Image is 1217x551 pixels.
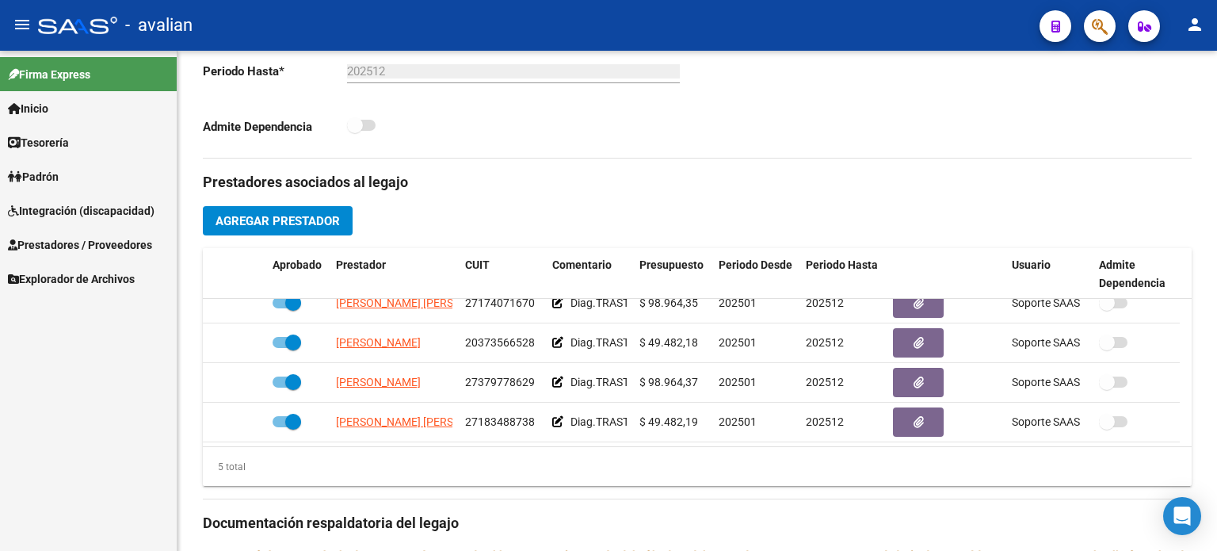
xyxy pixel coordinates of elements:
[216,214,340,228] span: Agregar Prestador
[8,100,48,117] span: Inicio
[806,336,844,349] span: 202512
[203,206,353,235] button: Agregar Prestador
[639,376,698,388] span: $ 98.964,37
[465,376,535,388] span: 27379778629
[465,336,535,349] span: 20373566528
[1005,248,1093,300] datatable-header-cell: Usuario
[459,248,546,300] datatable-header-cell: CUIT
[639,336,698,349] span: $ 49.482,18
[203,171,1192,193] h3: Prestadores asociados al legajo
[266,248,330,300] datatable-header-cell: Aprobado
[806,376,844,388] span: 202512
[806,415,844,428] span: 202512
[719,415,757,428] span: 202501
[336,415,508,428] span: [PERSON_NAME] [PERSON_NAME]
[273,258,322,271] span: Aprobado
[552,258,612,271] span: Comentario
[203,118,347,136] p: Admite Dependencia
[639,415,698,428] span: $ 49.482,19
[799,248,887,300] datatable-header-cell: Periodo Hasta
[712,248,799,300] datatable-header-cell: Periodo Desde
[203,63,347,80] p: Periodo Hasta
[1012,415,1120,428] span: Soporte SAAS [DATE]
[8,202,155,220] span: Integración (discapacidad)
[8,168,59,186] span: Padrón
[719,297,757,309] span: 202501
[806,297,844,309] span: 202512
[633,248,712,300] datatable-header-cell: Presupuesto
[1012,376,1120,388] span: Soporte SAAS [DATE]
[1012,258,1051,271] span: Usuario
[1012,297,1120,309] span: Soporte SAAS [DATE]
[546,248,633,300] datatable-header-cell: Comentario
[1099,258,1165,289] span: Admite Dependencia
[719,258,792,271] span: Periodo Desde
[465,297,535,309] span: 27174071670
[719,376,757,388] span: 202501
[639,297,698,309] span: $ 98.964,35
[336,297,508,309] span: [PERSON_NAME] [PERSON_NAME]
[8,270,135,288] span: Explorador de Archivos
[639,258,704,271] span: Presupuesto
[13,15,32,34] mat-icon: menu
[8,236,152,254] span: Prestadores / Proveedores
[8,66,90,83] span: Firma Express
[1163,497,1201,535] div: Open Intercom Messenger
[465,415,535,428] span: 27183488738
[719,336,757,349] span: 202501
[336,376,421,388] span: [PERSON_NAME]
[203,512,1192,534] h3: Documentación respaldatoria del legajo
[203,458,246,476] div: 5 total
[330,248,459,300] datatable-header-cell: Prestador
[1185,15,1204,34] mat-icon: person
[8,134,69,151] span: Tesorería
[465,258,490,271] span: CUIT
[1012,336,1120,349] span: Soporte SAAS [DATE]
[1093,248,1180,300] datatable-header-cell: Admite Dependencia
[336,336,421,349] span: [PERSON_NAME]
[806,258,878,271] span: Periodo Hasta
[336,258,386,271] span: Prestador
[125,8,193,43] span: - avalian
